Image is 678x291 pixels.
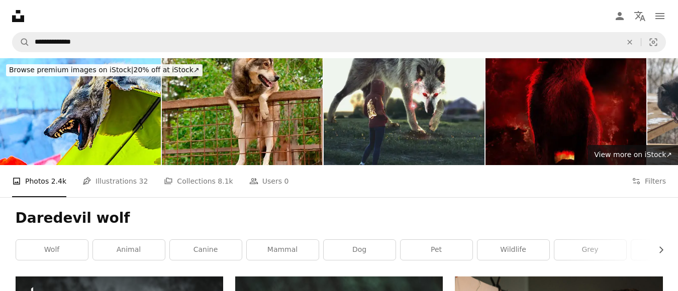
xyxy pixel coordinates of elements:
a: Users 0 [249,165,289,197]
span: View more on iStock ↗ [594,151,672,159]
a: Collections 8.1k [164,165,233,197]
a: View more on iStock↗ [588,145,678,165]
a: Log in / Sign up [610,6,630,26]
img: Wolf in the fire [486,58,646,165]
img: A girl in a red hooded jacket on her head looks at a large wolf size. The wolf has glowing eyes, ... [324,58,485,165]
span: 8.1k [218,176,233,187]
a: mammal [247,240,319,260]
button: Menu [650,6,670,26]
span: 0 [284,176,288,187]
form: Find visuals sitewide [12,32,666,52]
a: wildlife [477,240,549,260]
a: pet [401,240,472,260]
span: 20% off at iStock ↗ [9,66,200,74]
a: Home — Unsplash [12,10,24,22]
span: 32 [139,176,148,187]
button: Visual search [641,33,665,52]
button: Language [630,6,650,26]
h1: Daredevil wolf [16,209,663,227]
a: dog [324,240,396,260]
a: Illustrations 32 [82,165,148,197]
a: canine [170,240,242,260]
a: grey [554,240,626,260]
button: Search Unsplash [13,33,30,52]
a: wolf [16,240,88,260]
button: scroll list to the right [652,240,663,260]
img: Husky farm. Dog sitting on the fence [162,58,323,165]
a: animal [93,240,165,260]
span: Browse premium images on iStock | [9,66,133,74]
button: Clear [619,33,641,52]
button: Filters [632,165,666,197]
